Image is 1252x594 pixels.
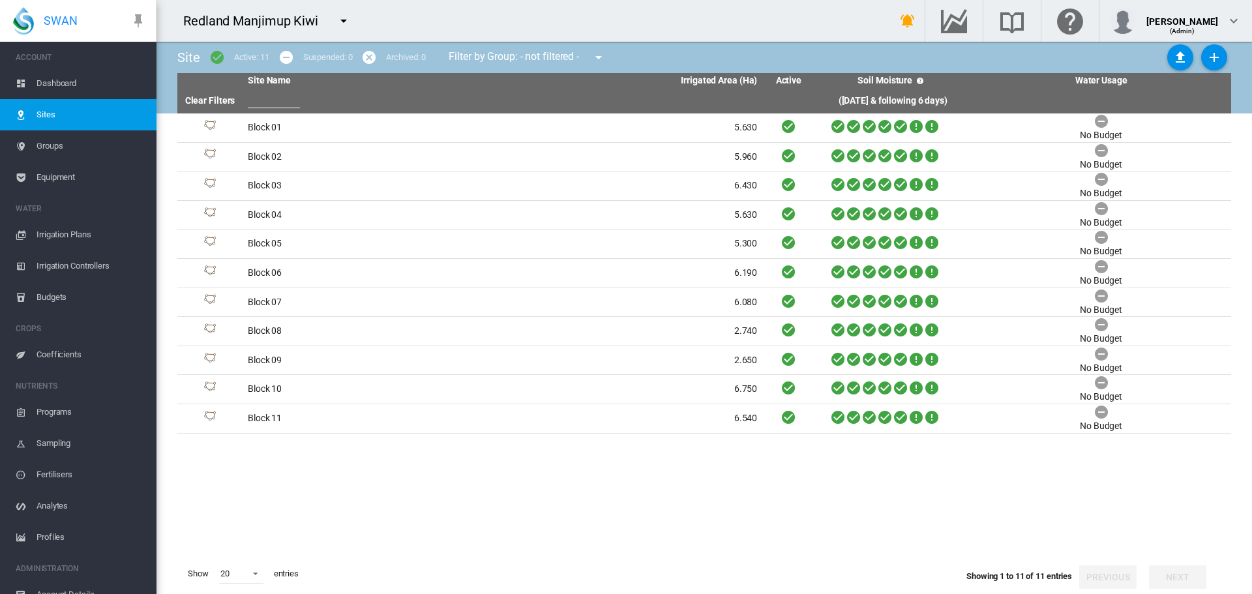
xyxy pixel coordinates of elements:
[177,259,1231,288] tr: Site Id: 38278 Block 06 6.190 No Budget
[1110,8,1136,34] img: profile.jpg
[503,73,763,89] th: Irrigated Area (Ha)
[177,113,1231,143] tr: Site Id: 38280 Block 01 5.630 No Budget
[243,230,503,258] td: Block 05
[183,178,237,194] div: Site Id: 38281
[1080,158,1122,171] div: No Budget
[814,89,971,113] th: ([DATE] & following 6 days)
[220,569,230,578] div: 20
[503,375,763,404] td: 6.750
[971,73,1231,89] th: Water Usage
[183,563,214,585] span: Show
[1170,27,1195,35] span: (Admin)
[202,207,218,223] img: 1.svg
[1054,13,1086,29] md-icon: Click here for help
[336,13,351,29] md-icon: icon-menu-down
[183,381,237,397] div: Site Id: 38289
[243,375,503,404] td: Block 10
[177,346,1231,376] tr: Site Id: 38292 Block 09 2.650 No Budget
[130,13,146,29] md-icon: icon-pin
[183,207,237,223] div: Site Id: 38282
[1080,362,1122,375] div: No Budget
[243,259,503,288] td: Block 06
[37,522,146,553] span: Profiles
[1080,391,1122,404] div: No Budget
[183,120,237,136] div: Site Id: 38280
[183,265,237,281] div: Site Id: 38278
[37,459,146,490] span: Fertilisers
[243,73,503,89] th: Site Name
[37,250,146,282] span: Irrigation Controllers
[269,563,304,585] span: entries
[177,143,1231,172] tr: Site Id: 38279 Block 02 5.960 No Budget
[1146,10,1218,23] div: [PERSON_NAME]
[503,201,763,230] td: 5.630
[202,294,218,310] img: 1.svg
[386,52,426,63] div: Archived: 0
[1080,275,1122,288] div: No Budget
[37,219,146,250] span: Irrigation Plans
[912,73,928,89] md-icon: icon-help-circle
[177,201,1231,230] tr: Site Id: 38282 Block 04 5.630 No Budget
[895,8,921,34] button: icon-bell-ring
[1080,245,1122,258] div: No Budget
[183,294,237,310] div: Site Id: 38290
[1172,50,1188,65] md-icon: icon-upload
[177,171,1231,201] tr: Site Id: 38281 Block 03 6.430 No Budget
[177,288,1231,318] tr: Site Id: 38290 Block 07 6.080 No Budget
[183,323,237,339] div: Site Id: 38293
[183,12,330,30] div: Redland Manjimup Kiwi
[1201,44,1227,70] button: Add New Site, define start date
[37,99,146,130] span: Sites
[185,95,235,106] a: Clear Filters
[1080,129,1122,142] div: No Budget
[243,143,503,171] td: Block 02
[37,396,146,428] span: Programs
[202,178,218,194] img: 1.svg
[1079,565,1137,589] button: Previous
[503,317,763,346] td: 2.740
[503,113,763,142] td: 5.630
[177,50,200,65] span: Site
[243,113,503,142] td: Block 01
[1080,333,1122,346] div: No Budget
[243,288,503,317] td: Block 07
[37,68,146,99] span: Dashboard
[16,47,146,68] span: ACCOUNT
[13,7,34,35] img: SWAN-Landscape-Logo-Colour-drop.png
[202,411,218,426] img: 1.svg
[439,44,616,70] div: Filter by Group: - not filtered -
[938,13,970,29] md-icon: Go to the Data Hub
[37,282,146,313] span: Budgets
[278,50,294,65] md-icon: icon-minus-circle
[37,130,146,162] span: Groups
[503,143,763,171] td: 5.960
[202,236,218,252] img: 1.svg
[16,376,146,396] span: NUTRIENTS
[1080,216,1122,230] div: No Budget
[177,230,1231,259] tr: Site Id: 38277 Block 05 5.300 No Budget
[202,149,218,164] img: 1.svg
[1080,420,1122,433] div: No Budget
[503,346,763,375] td: 2.650
[503,171,763,200] td: 6.430
[762,73,814,89] th: Active
[37,162,146,193] span: Equipment
[16,198,146,219] span: WATER
[1080,187,1122,200] div: No Budget
[503,259,763,288] td: 6.190
[202,265,218,281] img: 1.svg
[16,318,146,339] span: CROPS
[183,353,237,368] div: Site Id: 38292
[1206,50,1222,65] md-icon: icon-plus
[37,490,146,522] span: Analytes
[234,52,269,63] div: Active: 11
[331,8,357,34] button: icon-menu-down
[44,12,78,29] span: SWAN
[202,353,218,368] img: 1.svg
[202,120,218,136] img: 1.svg
[361,50,377,65] md-icon: icon-cancel
[243,171,503,200] td: Block 03
[177,375,1231,404] tr: Site Id: 38289 Block 10 6.750 No Budget
[1080,304,1122,317] div: No Budget
[209,50,225,65] md-icon: icon-checkbox-marked-circle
